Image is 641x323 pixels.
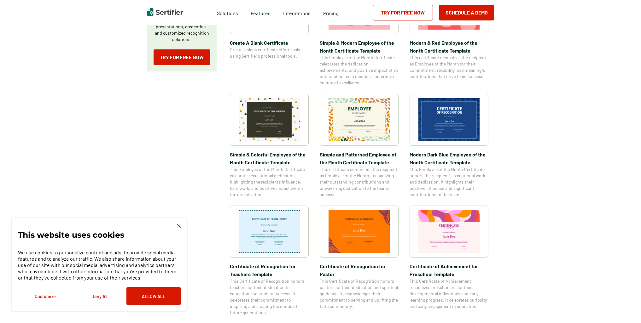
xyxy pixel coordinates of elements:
img: Modern Dark Blue Employee of the Month Certificate Template [418,98,480,141]
span: Pricing [323,10,339,16]
span: Simple and Patterned Employee of the Month Certificate Template [320,150,399,166]
a: Certificate of Recognition for PastorCertificate of Recognition for PastorThis Certificate of Rec... [320,206,399,316]
span: This certificate commends the recipient as Employee of the Month, recognizing their outstanding c... [320,166,399,198]
span: This Employee of the Month Certificate celebrates exceptional dedication, highlighting the recipi... [230,166,309,198]
span: Simple & Colorful Employee of the Month Certificate Template [230,150,309,166]
a: Certificate of Achievement for Preschool TemplateCertificate of Achievement for Preschool Templat... [410,206,488,316]
span: Features [251,8,271,16]
span: This Certificate of Achievement recognizes preschoolers for their developmental milestones and ea... [410,278,488,309]
a: Try for Free Now [154,49,210,65]
button: Allow All [126,287,181,305]
span: Certificate of Recognition for Pastor [320,262,399,278]
span: Create A Blank Certificate [230,39,309,47]
span: This Employee of the Month Certificate honors the recipient’s exceptional work and dedication. It... [410,166,488,198]
span: This Certificate of Recognition honors teachers for their dedication to education and student suc... [230,278,309,316]
a: Simple & Colorful Employee of the Month Certificate TemplateSimple & Colorful Employee of the Mon... [230,94,309,198]
a: Pricing [323,8,339,16]
button: Customize [18,287,72,305]
img: Certificate of Achievement for Preschool Template [418,210,480,253]
img: Certificate of Recognition for Pastor [329,210,390,253]
iframe: Chat Widget [609,293,641,323]
button: Deny All [72,287,126,305]
a: Modern Dark Blue Employee of the Month Certificate TemplateModern Dark Blue Employee of the Month... [410,94,488,198]
button: Schedule a Demo [439,5,494,20]
span: Certificate of Achievement for Preschool Template [410,262,488,278]
p: Create a blank certificate with Sertifier for professional presentations, credentials, and custom... [154,11,210,42]
span: Modern & Red Employee of the Month Certificate Template [410,39,488,54]
img: Simple & Colorful Employee of the Month Certificate Template [239,98,300,141]
a: Integrations [283,8,311,16]
p: We use cookies to personalize content and ads, to provide social media features and to analyze ou... [18,249,181,281]
a: Try for Free Now [373,5,433,20]
span: This certificate recognizes the recipient as Employee of the Month for their commitment, reliabil... [410,54,488,80]
img: Cookie Popup Close [177,224,181,228]
p: This website uses cookies [18,232,124,238]
span: Integrations [283,10,311,16]
img: Sertifier | Digital Credentialing Platform [147,8,183,16]
span: Solutions [217,8,238,16]
img: Simple and Patterned Employee of the Month Certificate Template [329,98,390,141]
a: Simple and Patterned Employee of the Month Certificate TemplateSimple and Patterned Employee of t... [320,94,399,198]
span: Certificate of Recognition for Teachers Template [230,262,309,278]
span: This Certificate of Recognition honors pastors for their dedication and spiritual guidance. It ac... [320,278,399,309]
img: Certificate of Recognition for Teachers Template [239,210,300,253]
span: This Employee of the Month Certificate celebrates the dedication, achievements, and positive impa... [320,54,399,86]
a: Certificate of Recognition for Teachers TemplateCertificate of Recognition for Teachers TemplateT... [230,206,309,316]
span: Modern Dark Blue Employee of the Month Certificate Template [410,150,488,166]
span: Create a blank certificate effortlessly using Sertifier’s professional tools. [230,47,309,59]
span: Simple & Modern Employee of the Month Certificate Template [320,39,399,54]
